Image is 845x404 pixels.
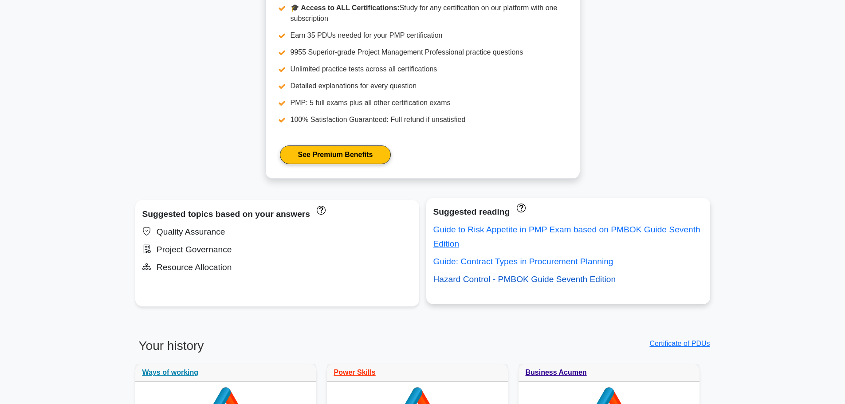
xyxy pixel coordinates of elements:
a: Business Acumen [526,369,587,376]
a: These concepts have been answered less than 50% correct. The guides disapear when you answer ques... [514,203,525,212]
a: See Premium Benefits [280,145,391,164]
div: Resource Allocation [142,260,412,275]
a: Power Skills [334,369,376,376]
a: Ways of working [142,369,199,376]
a: Certificate of PDUs [649,340,710,347]
h3: Your history [135,338,417,361]
a: Guide to Risk Appetite in PMP Exam based on PMBOK Guide Seventh Edition [433,225,700,248]
div: Suggested topics based on your answers [142,207,412,221]
div: Project Governance [142,243,412,257]
a: Hazard Control - PMBOK Guide Seventh Edition [433,275,616,284]
a: Guide: Contract Types in Procurement Planning [433,257,613,266]
a: These topics have been answered less than 50% correct. Topics disapear when you answer questions ... [314,205,326,214]
div: Quality Assurance [142,225,412,239]
div: Suggested reading [433,205,703,219]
